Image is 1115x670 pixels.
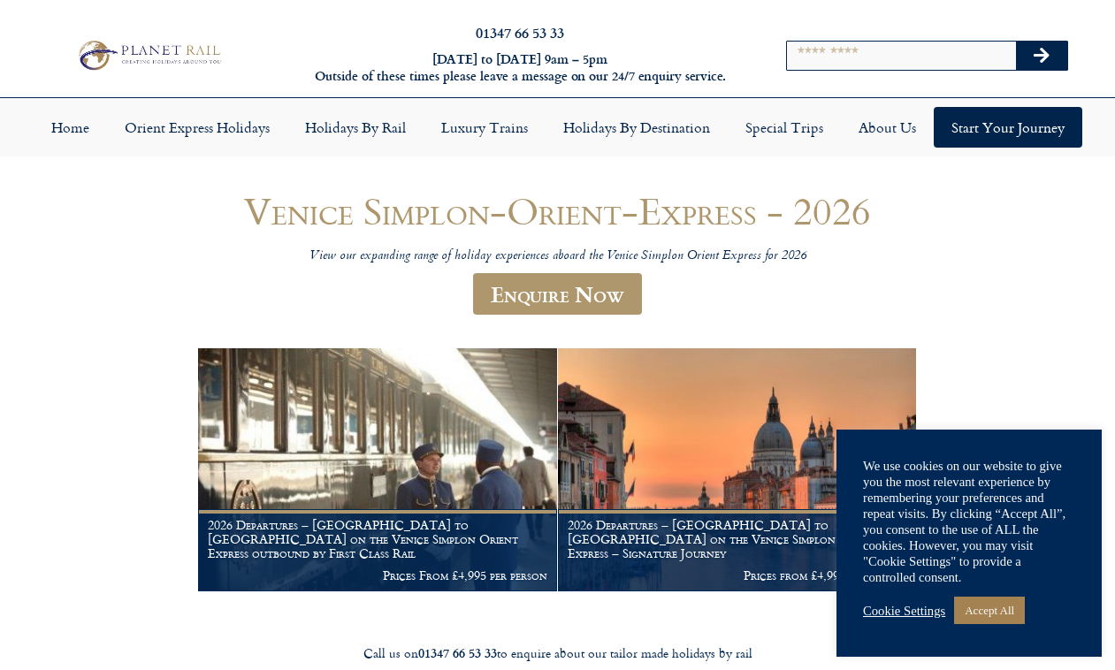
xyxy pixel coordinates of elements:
h1: 2026 Departures – [GEOGRAPHIC_DATA] to [GEOGRAPHIC_DATA] on the Venice Simplon Orient Express out... [208,518,547,560]
button: Search [1016,42,1067,70]
a: Holidays by Destination [546,107,728,148]
a: Enquire Now [473,273,642,315]
p: View our expanding range of holiday experiences aboard the Venice Simplon Orient Express for 2026 [134,248,982,265]
p: Prices From £4,995 per person [208,568,547,582]
a: Special Trips [728,107,841,148]
a: Home [34,107,107,148]
a: Holidays by Rail [287,107,424,148]
a: Luxury Trains [424,107,546,148]
h1: Venice Simplon-Orient-Express - 2026 [134,190,982,232]
a: Cookie Settings [863,603,945,619]
img: Orient Express Special Venice compressed [558,348,917,591]
p: Prices from £4,995 per person [568,568,907,582]
h6: [DATE] to [DATE] 9am – 5pm Outside of these times please leave a message on our 24/7 enquiry serv... [302,51,738,84]
a: 2026 Departures – [GEOGRAPHIC_DATA] to [GEOGRAPHIC_DATA] on the Venice Simplon Orient Express – S... [558,348,918,592]
a: Accept All [954,597,1025,624]
strong: 01347 66 53 33 [418,643,497,662]
nav: Menu [9,107,1106,148]
div: Call us on to enquire about our tailor made holidays by rail [63,645,1053,662]
a: About Us [841,107,934,148]
a: 01347 66 53 33 [476,22,564,42]
a: Orient Express Holidays [107,107,287,148]
img: Planet Rail Train Holidays Logo [73,37,225,74]
a: 2026 Departures – [GEOGRAPHIC_DATA] to [GEOGRAPHIC_DATA] on the Venice Simplon Orient Express out... [198,348,558,592]
a: Start your Journey [934,107,1082,148]
div: We use cookies on our website to give you the most relevant experience by remembering your prefer... [863,458,1075,585]
h1: 2026 Departures – [GEOGRAPHIC_DATA] to [GEOGRAPHIC_DATA] on the Venice Simplon Orient Express – S... [568,518,907,560]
